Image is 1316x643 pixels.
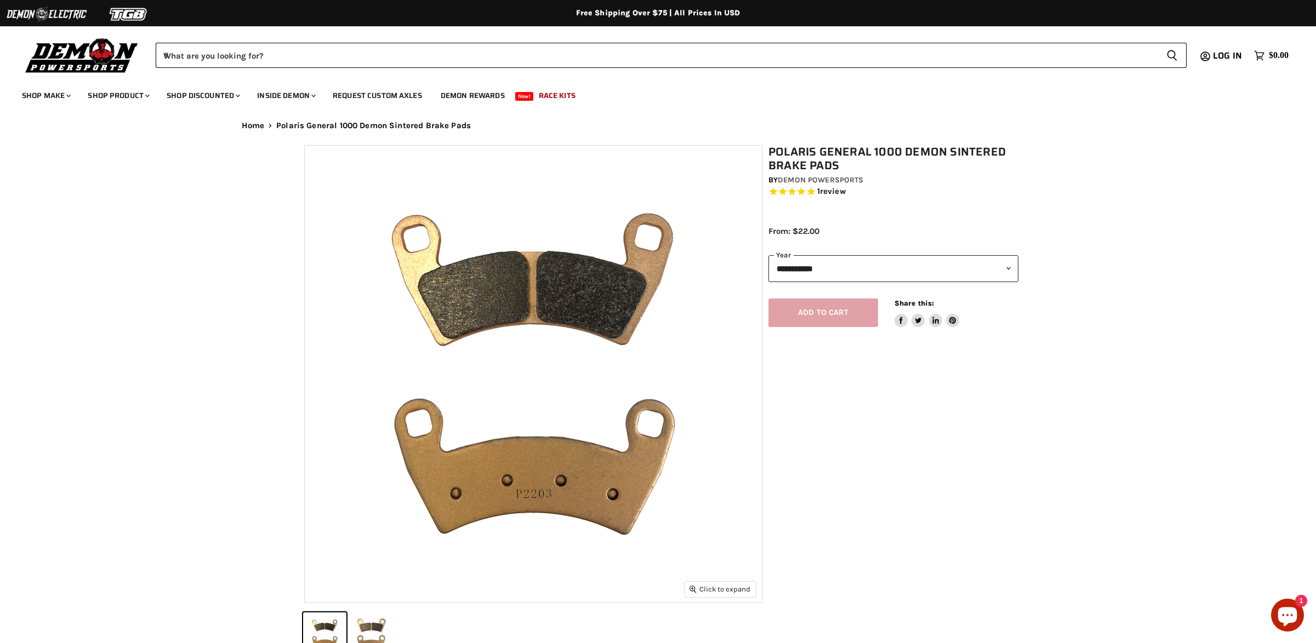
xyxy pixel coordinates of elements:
div: Free Shipping Over $75 | All Prices In USD [220,8,1097,18]
img: TGB Logo 2 [88,4,170,25]
a: Shop Make [14,84,77,107]
a: Shop Product [79,84,156,107]
a: Inside Demon [249,84,322,107]
img: Demon Powersports [22,36,142,74]
span: Polaris General 1000 Demon Sintered Brake Pads [276,121,471,130]
button: Search [1158,43,1187,68]
span: Click to expand [690,585,750,593]
span: review [820,187,846,197]
select: year [768,255,1018,282]
a: Log in [1208,51,1249,61]
span: 1 reviews [817,187,846,197]
form: Product [156,43,1187,68]
img: Polaris General 1000 Demon Sintered Brake Pads [305,146,762,602]
inbox-online-store-chat: Shopify online store chat [1268,599,1307,634]
nav: Breadcrumbs [220,121,1097,130]
input: When autocomplete results are available use up and down arrows to review and enter to select [156,43,1158,68]
span: $0.00 [1269,50,1289,61]
a: Request Custom Axles [324,84,430,107]
a: Race Kits [531,84,584,107]
a: Home [242,121,265,130]
div: by [768,174,1018,186]
img: Demon Electric Logo 2 [5,4,88,25]
aside: Share this: [895,298,960,328]
a: $0.00 [1249,48,1294,64]
a: Demon Powersports [778,175,863,185]
ul: Main menu [14,80,1286,107]
a: Shop Discounted [158,84,247,107]
span: Log in [1213,49,1242,62]
span: Rated 5.0 out of 5 stars 1 reviews [768,186,1018,198]
button: Click to expand [685,582,756,596]
span: New! [515,92,534,101]
a: Demon Rewards [432,84,513,107]
span: Share this: [895,299,934,307]
h1: Polaris General 1000 Demon Sintered Brake Pads [768,145,1018,173]
span: From: $22.00 [768,226,819,236]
